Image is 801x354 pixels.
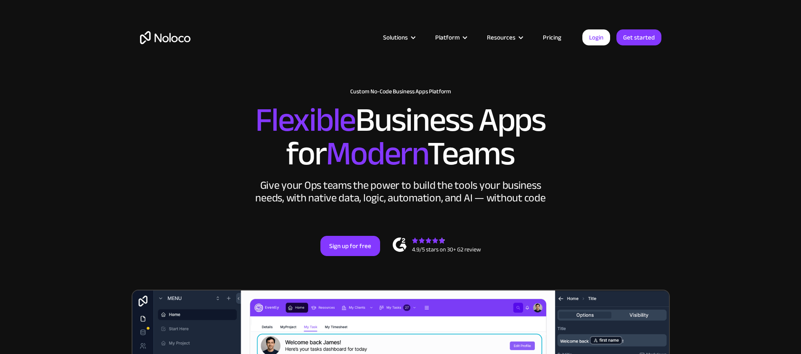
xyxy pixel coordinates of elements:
div: Give your Ops teams the power to build the tools your business needs, with native data, logic, au... [254,179,548,204]
a: Get started [616,29,661,45]
a: Login [582,29,610,45]
a: home [140,31,190,44]
div: Resources [476,32,532,43]
h1: Custom No-Code Business Apps Platform [140,88,661,95]
div: Solutions [383,32,408,43]
a: Pricing [532,32,572,43]
span: Modern [326,122,427,185]
h2: Business Apps for Teams [140,103,661,171]
div: Platform [425,32,476,43]
a: Sign up for free [320,236,380,256]
div: Solutions [373,32,425,43]
div: Resources [487,32,515,43]
span: Flexible [255,89,355,151]
div: Platform [435,32,460,43]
